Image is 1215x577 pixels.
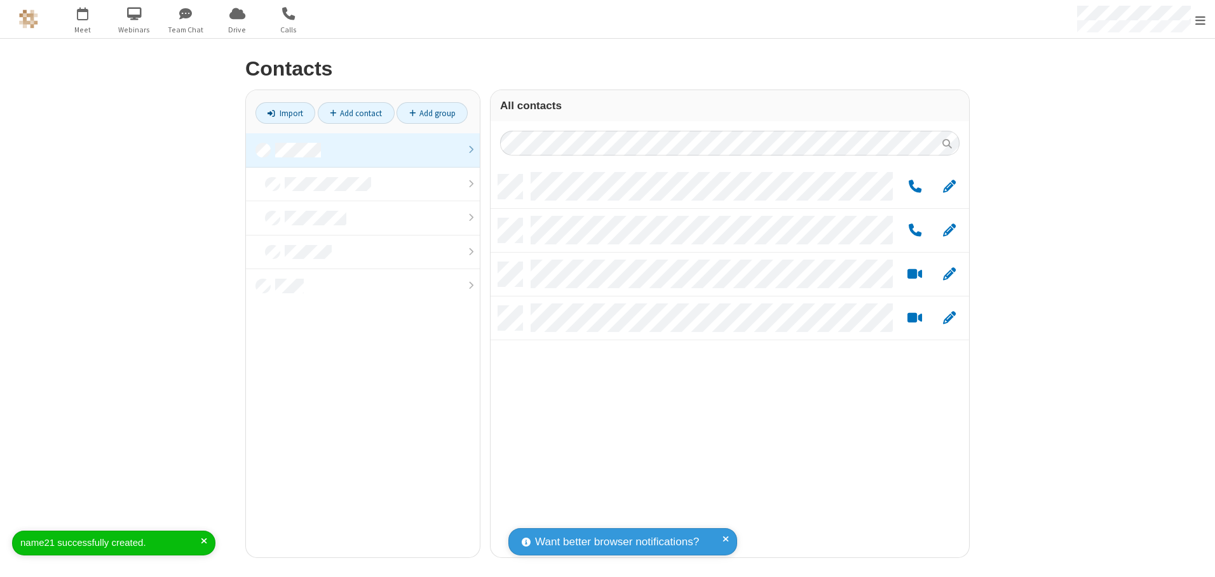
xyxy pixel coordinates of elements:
button: Call by phone [902,179,927,195]
span: Team Chat [162,24,210,36]
div: name21 successfully created. [20,536,201,550]
button: Edit [937,223,961,239]
button: Edit [937,267,961,282]
h3: All contacts [500,100,960,112]
span: Drive [214,24,261,36]
span: Webinars [111,24,158,36]
a: Import [255,102,315,124]
a: Add group [397,102,468,124]
span: Meet [59,24,107,36]
span: Calls [265,24,313,36]
h2: Contacts [245,58,970,80]
button: Call by phone [902,223,927,239]
div: grid [491,165,969,557]
span: Want better browser notifications? [535,534,699,550]
a: Add contact [318,102,395,124]
button: Edit [937,179,961,195]
button: Start a video meeting [902,267,927,282]
img: QA Selenium DO NOT DELETE OR CHANGE [19,10,38,29]
button: Edit [937,310,961,326]
button: Start a video meeting [902,310,927,326]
